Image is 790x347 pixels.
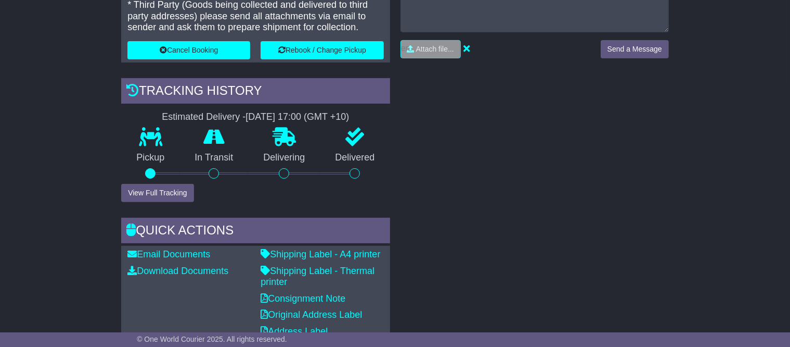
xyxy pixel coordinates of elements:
[245,111,349,123] div: [DATE] 17:00 (GMT +10)
[179,152,248,164] p: In Transit
[261,326,328,337] a: Address Label
[121,218,390,246] div: Quick Actions
[261,309,362,320] a: Original Address Label
[261,293,345,304] a: Consignment Note
[320,152,390,164] p: Delivered
[248,152,320,164] p: Delivering
[261,249,380,259] a: Shipping Label - A4 printer
[261,266,374,288] a: Shipping Label - Thermal printer
[127,249,210,259] a: Email Documents
[121,184,193,202] button: View Full Tracking
[601,40,669,58] button: Send a Message
[137,335,287,343] span: © One World Courier 2025. All rights reserved.
[121,78,390,106] div: Tracking history
[261,41,383,59] button: Rebook / Change Pickup
[121,152,179,164] p: Pickup
[121,111,390,123] div: Estimated Delivery -
[127,266,228,276] a: Download Documents
[127,41,250,59] button: Cancel Booking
